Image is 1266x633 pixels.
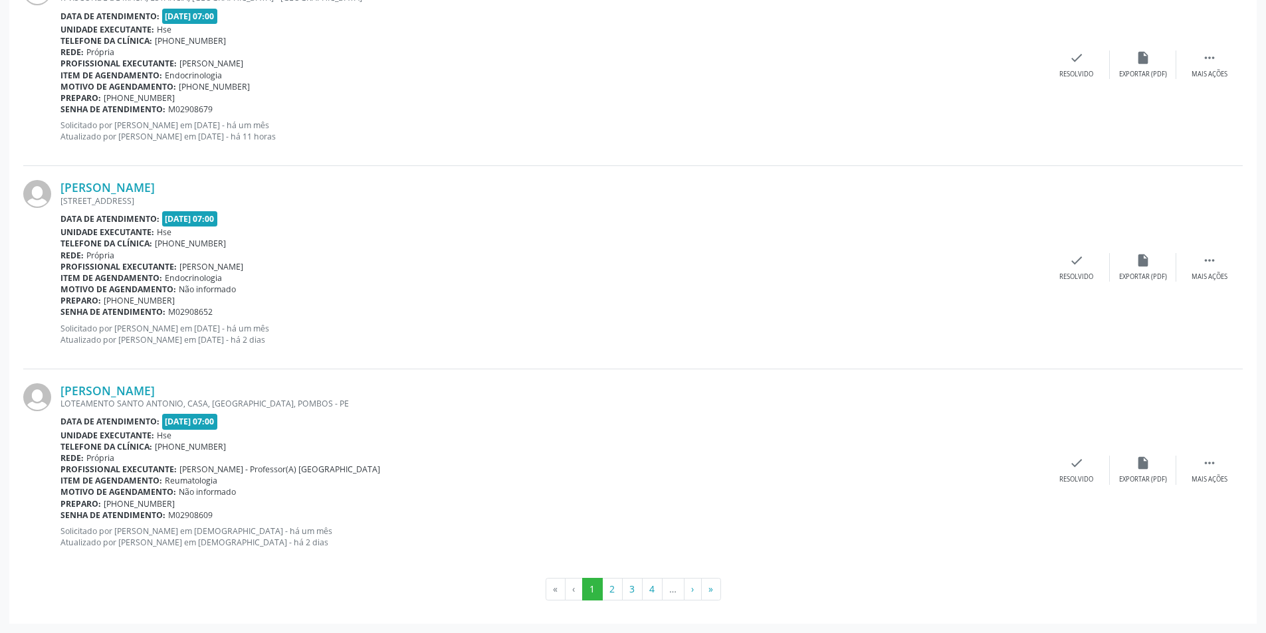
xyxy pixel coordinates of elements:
span: [PERSON_NAME] - Professor(A) [GEOGRAPHIC_DATA] [179,464,380,475]
i:  [1202,253,1217,268]
span: [PERSON_NAME] [179,58,243,69]
b: Rede: [60,250,84,261]
p: Solicitado por [PERSON_NAME] em [DATE] - há um mês Atualizado por [PERSON_NAME] em [DATE] - há 2 ... [60,323,1043,345]
div: [STREET_ADDRESS] [60,195,1043,207]
span: Não informado [179,486,236,497]
span: [PERSON_NAME] [179,261,243,272]
span: [DATE] 07:00 [162,414,218,429]
b: Preparo: [60,295,101,306]
span: [PHONE_NUMBER] [155,441,226,452]
span: [PHONE_NUMBER] [155,238,226,249]
b: Data de atendimento: [60,213,159,225]
button: Go to page 2 [602,578,623,600]
span: M02908652 [168,306,213,317]
img: img [23,180,51,208]
span: [PHONE_NUMBER] [104,498,175,509]
b: Profissional executante: [60,464,177,475]
b: Telefone da clínica: [60,35,152,46]
span: [PHONE_NUMBER] [104,92,175,104]
b: Rede: [60,46,84,58]
b: Rede: [60,452,84,464]
div: LOTEAMENTO SANTO ANTONIO, CASA, [GEOGRAPHIC_DATA], POMBOS - PE [60,398,1043,409]
span: [PHONE_NUMBER] [179,81,250,92]
span: Reumatologia [165,475,217,486]
span: Própria [86,46,114,58]
img: img [23,383,51,411]
i: check [1069,456,1084,470]
b: Senha de atendimento: [60,306,165,317]
b: Item de agendamento: [60,272,162,284]
div: Mais ações [1192,272,1227,282]
span: Endocrinologia [165,272,222,284]
b: Item de agendamento: [60,70,162,81]
div: Exportar (PDF) [1119,272,1167,282]
i: insert_drive_file [1136,50,1150,65]
div: Resolvido [1059,475,1093,484]
b: Motivo de agendamento: [60,284,176,295]
a: [PERSON_NAME] [60,180,155,195]
b: Motivo de agendamento: [60,81,176,92]
b: Preparo: [60,92,101,104]
i: check [1069,253,1084,268]
b: Profissional executante: [60,58,177,69]
div: Mais ações [1192,475,1227,484]
i: insert_drive_file [1136,456,1150,470]
a: [PERSON_NAME] [60,383,155,398]
b: Unidade executante: [60,430,154,441]
b: Telefone da clínica: [60,441,152,452]
span: M02908679 [168,104,213,115]
button: Go to page 3 [622,578,643,600]
i:  [1202,50,1217,65]
b: Senha de atendimento: [60,104,165,115]
span: [DATE] 07:00 [162,9,218,24]
span: Endocrinologia [165,70,222,81]
b: Item de agendamento: [60,475,162,486]
ul: Pagination [23,578,1243,600]
button: Go to next page [684,578,702,600]
b: Unidade executante: [60,24,154,35]
button: Go to page 4 [642,578,663,600]
span: Hse [157,430,171,441]
b: Data de atendimento: [60,416,159,427]
span: Hse [157,24,171,35]
span: Própria [86,250,114,261]
b: Profissional executante: [60,261,177,272]
i: insert_drive_file [1136,253,1150,268]
span: M02908609 [168,509,213,521]
div: Mais ações [1192,70,1227,79]
button: Go to last page [701,578,721,600]
span: [PHONE_NUMBER] [104,295,175,306]
b: Telefone da clínica: [60,238,152,249]
span: Hse [157,226,171,238]
span: Não informado [179,284,236,295]
div: Resolvido [1059,70,1093,79]
div: Resolvido [1059,272,1093,282]
span: Própria [86,452,114,464]
i: check [1069,50,1084,65]
div: Exportar (PDF) [1119,475,1167,484]
span: [PHONE_NUMBER] [155,35,226,46]
b: Data de atendimento: [60,11,159,22]
p: Solicitado por [PERSON_NAME] em [DATE] - há um mês Atualizado por [PERSON_NAME] em [DATE] - há 11... [60,120,1043,142]
div: Exportar (PDF) [1119,70,1167,79]
b: Senha de atendimento: [60,509,165,521]
button: Go to page 1 [582,578,603,600]
span: [DATE] 07:00 [162,211,218,226]
p: Solicitado por [PERSON_NAME] em [DEMOGRAPHIC_DATA] - há um mês Atualizado por [PERSON_NAME] em [D... [60,525,1043,548]
i:  [1202,456,1217,470]
b: Motivo de agendamento: [60,486,176,497]
b: Preparo: [60,498,101,509]
b: Unidade executante: [60,226,154,238]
